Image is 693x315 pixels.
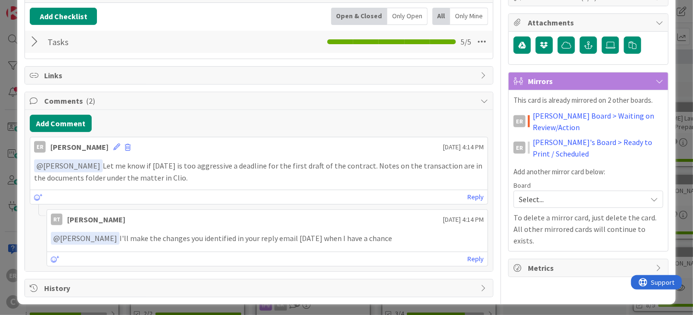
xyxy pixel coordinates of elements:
[514,212,663,246] p: To delete a mirror card, just delete the card. All other mirrored cards will continue to exists.
[51,214,62,225] div: RT
[467,253,484,265] a: Reply
[44,282,476,294] span: History
[51,232,484,245] p: I'll make the changes you identified in your reply email [DATE] when I have a chance
[36,161,100,170] span: [PERSON_NAME]
[30,8,97,25] button: Add Checklist
[519,193,642,206] span: Select...
[514,115,526,127] div: ER
[461,36,471,48] span: 5 / 5
[44,33,241,50] input: Add Checklist...
[533,110,663,133] a: [PERSON_NAME] Board > Waiting on Review/Action
[331,8,387,25] div: Open & Closed
[30,115,92,132] button: Add Comment
[387,8,428,25] div: Only Open
[67,214,125,225] div: [PERSON_NAME]
[86,96,95,106] span: ( 2 )
[467,191,484,203] a: Reply
[443,142,484,152] span: [DATE] 4:14 PM
[528,75,651,87] span: Mirrors
[44,95,476,107] span: Comments
[528,262,651,274] span: Metrics
[20,1,44,13] span: Support
[514,167,663,178] p: Add another mirror card below:
[528,17,651,28] span: Attachments
[53,233,117,243] span: [PERSON_NAME]
[36,161,43,170] span: @
[514,142,526,154] div: ER
[450,8,488,25] div: Only Mine
[34,159,484,183] p: Let me know if [DATE] is too aggressive a deadline for the first draft of the contract. Notes on ...
[34,141,46,153] div: ER
[514,182,531,189] span: Board
[432,8,450,25] div: All
[533,136,663,159] a: [PERSON_NAME]'s Board > Ready to Print / Scheduled
[50,141,108,153] div: [PERSON_NAME]
[514,95,663,106] p: This card is already mirrored on 2 other boards.
[443,215,484,225] span: [DATE] 4:14 PM
[53,233,60,243] span: @
[44,70,476,81] span: Links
